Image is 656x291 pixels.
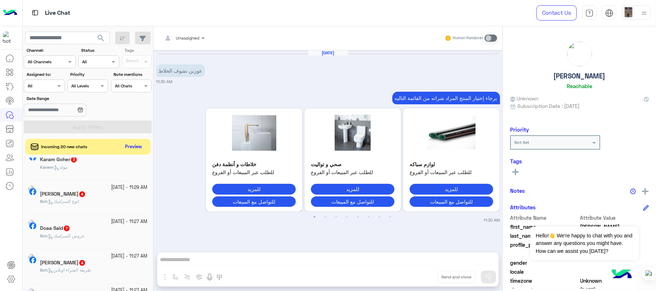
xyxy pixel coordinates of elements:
[567,42,592,66] img: picture
[156,64,205,77] p: 30/9/2025, 11:30 AM
[311,196,394,207] button: للتواصل مع المبيعات
[54,164,67,170] span: مولد
[510,187,525,194] h6: Notes
[410,184,493,194] button: للمزيد
[580,259,649,267] span: null
[343,214,351,221] button: 4 of 4
[3,5,17,21] img: Logo
[212,196,296,207] button: للتواصل مع المبيعات
[31,8,40,17] img: tab
[111,253,148,260] small: [DATE] - 11:27 AM
[48,267,91,273] span: طريقة الشراء اونلاين
[29,154,36,161] img: Facebook
[387,214,394,221] button: 8 of 4
[510,241,579,258] span: profile_pic
[311,168,394,176] span: للطلب عبر المبيعات أو الفروع
[510,268,579,276] span: locale
[40,164,54,170] b: :
[311,214,318,221] button: 1 of 4
[111,184,148,191] small: [DATE] - 11:29 AM
[212,184,296,194] button: للمزيد
[45,8,70,18] p: Live Chat
[40,156,77,163] h5: Karam Goher
[410,115,493,151] img: %D8%B3%D8%A8%D8%A7%D9%83%D9%87.jpeg
[40,267,48,273] b: :
[510,223,579,231] span: first_name
[410,168,493,176] span: للطلب عبر المبيعات أو الفروع
[27,95,107,102] label: Date Range
[212,115,296,151] img: %D8%AE%D9%84%D8%A7%D8%B7%D8%A7%D8%AA.png
[92,32,110,47] button: search
[71,157,77,163] span: 3
[29,188,36,195] img: Facebook
[438,271,476,283] button: Send and close
[630,188,636,194] img: notes
[530,227,639,260] span: Hello!👋 We're happy to chat with you and answer any questions you might have. How can we assist y...
[585,9,594,17] img: tab
[354,214,361,221] button: 5 of 4
[28,254,35,260] img: picture
[3,31,16,44] img: 322208621163248
[510,259,579,267] span: gender
[376,214,383,221] button: 7 of 4
[392,92,500,104] p: 30/9/2025, 11:30 AM
[510,204,536,210] h6: Attributes
[510,126,529,133] h6: Priority
[580,277,649,285] span: Unknown
[40,225,70,231] h5: Doaa Said
[410,160,493,168] p: لوازم سباكه
[24,121,152,133] button: Apply Filters
[29,256,36,264] img: Facebook
[510,232,579,240] span: last_name
[40,233,47,238] span: Bot
[111,218,148,225] small: [DATE] - 11:27 AM
[29,222,36,229] img: Facebook
[27,71,64,78] label: Assigned to:
[311,115,394,151] img: %D8%B5%D8%AD%D9%8A%20%D9%88%D8%AA%D9%88%D8%A7%D9%84%D9%8A%D8%AA.jpg
[40,233,48,238] b: :
[40,191,86,197] h5: Mohammed Behiery
[64,226,70,231] span: 7
[605,9,613,17] img: tab
[122,142,145,152] button: Preview
[40,260,86,266] h5: Ahmed Mostafa Bakry
[517,102,580,110] span: Subscription Date : [DATE]
[554,72,606,80] h5: [PERSON_NAME]
[308,50,348,55] h6: [DATE]
[28,220,35,226] img: picture
[322,214,329,221] button: 2 of 4
[40,199,47,204] span: Bot
[27,47,75,54] label: Channel:
[97,34,105,42] span: search
[580,268,649,276] span: null
[365,214,372,221] button: 6 of 4
[48,233,85,238] span: عروض السراميك
[113,71,151,78] label: Note mentions
[79,191,85,197] span: 4
[510,214,579,222] span: Attribute Name
[28,186,35,192] img: picture
[212,160,296,168] p: خلاطات و أنظمة دفن
[212,168,296,176] span: للطلب عبر المبيعات أو الفروع
[453,35,483,41] small: Human Handover
[536,5,577,21] a: Contact Us
[70,71,107,78] label: Priority
[510,95,538,102] span: Unknown
[640,9,649,18] img: profile
[311,160,394,168] p: صحي و تواليت
[79,260,85,266] span: 4
[40,199,48,204] b: :
[176,35,200,41] span: Unassigned
[40,267,47,273] span: Bot
[567,83,592,89] h6: Reachable
[642,188,648,195] img: add
[48,199,79,204] span: انوع السراميك
[333,214,340,221] button: 3 of 4
[582,5,597,21] a: tab
[624,7,634,17] img: userImage
[510,277,579,285] span: timezone
[609,262,634,287] img: hulul-logo.png
[41,144,88,150] span: Incoming 20 new chats
[81,47,118,54] label: Status
[311,184,394,194] button: للمزيد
